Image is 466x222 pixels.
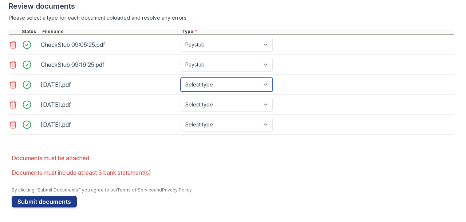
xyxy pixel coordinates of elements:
[41,59,178,70] div: CheckStub 09:19:25.pdf
[41,39,178,51] div: CheckStub 09:05:25.pdf
[41,99,178,110] div: [DATE].pdf
[12,151,454,165] li: Documents must be attached
[20,29,41,35] div: Status
[12,165,454,180] li: Documents must include at least 3 bank statement(s)
[41,79,178,90] div: [DATE].pdf
[117,187,154,193] a: Terms of Service
[41,29,181,35] div: Filename
[9,14,454,21] div: Please select a type for each document uploaded and resolve any errors.
[9,1,454,11] div: Review documents
[41,119,178,130] div: [DATE].pdf
[181,29,454,35] div: Type
[162,187,193,193] a: Privacy Policy.
[12,187,454,193] div: By clicking "Submit Documents," you agree to our and
[12,196,77,207] button: Submit documents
